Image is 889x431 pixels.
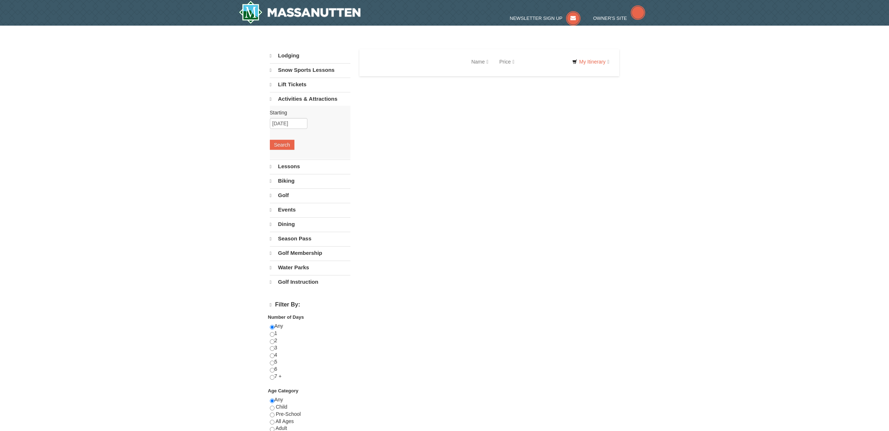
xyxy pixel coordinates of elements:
a: Biking [270,174,350,188]
a: Price [494,55,520,69]
span: Adult [276,425,287,431]
a: Lift Tickets [270,78,350,91]
span: Pre-School [276,411,301,417]
img: Massanutten Resort Logo [239,1,361,24]
div: Any 1 2 3 4 5 6 7 + [270,323,350,387]
strong: Number of Days [268,314,304,320]
a: Golf Membership [270,246,350,260]
a: Owner's Site [593,16,645,21]
a: Name [466,55,494,69]
a: Snow Sports Lessons [270,63,350,77]
a: Golf Instruction [270,275,350,289]
span: Owner's Site [593,16,627,21]
a: Water Parks [270,261,350,274]
a: My Itinerary [568,56,614,67]
h4: Filter By: [270,301,350,308]
a: Lessons [270,160,350,173]
a: Massanutten Resort [239,1,361,24]
a: Lodging [270,49,350,62]
strong: Age Category [268,388,299,393]
a: Golf [270,188,350,202]
span: All Ages [276,418,294,424]
label: Starting [270,109,345,116]
a: Newsletter Sign Up [510,16,581,21]
a: Activities & Attractions [270,92,350,106]
span: Newsletter Sign Up [510,16,562,21]
a: Season Pass [270,232,350,245]
span: Child [276,404,287,410]
a: Events [270,203,350,217]
a: Dining [270,217,350,231]
button: Search [270,140,294,150]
